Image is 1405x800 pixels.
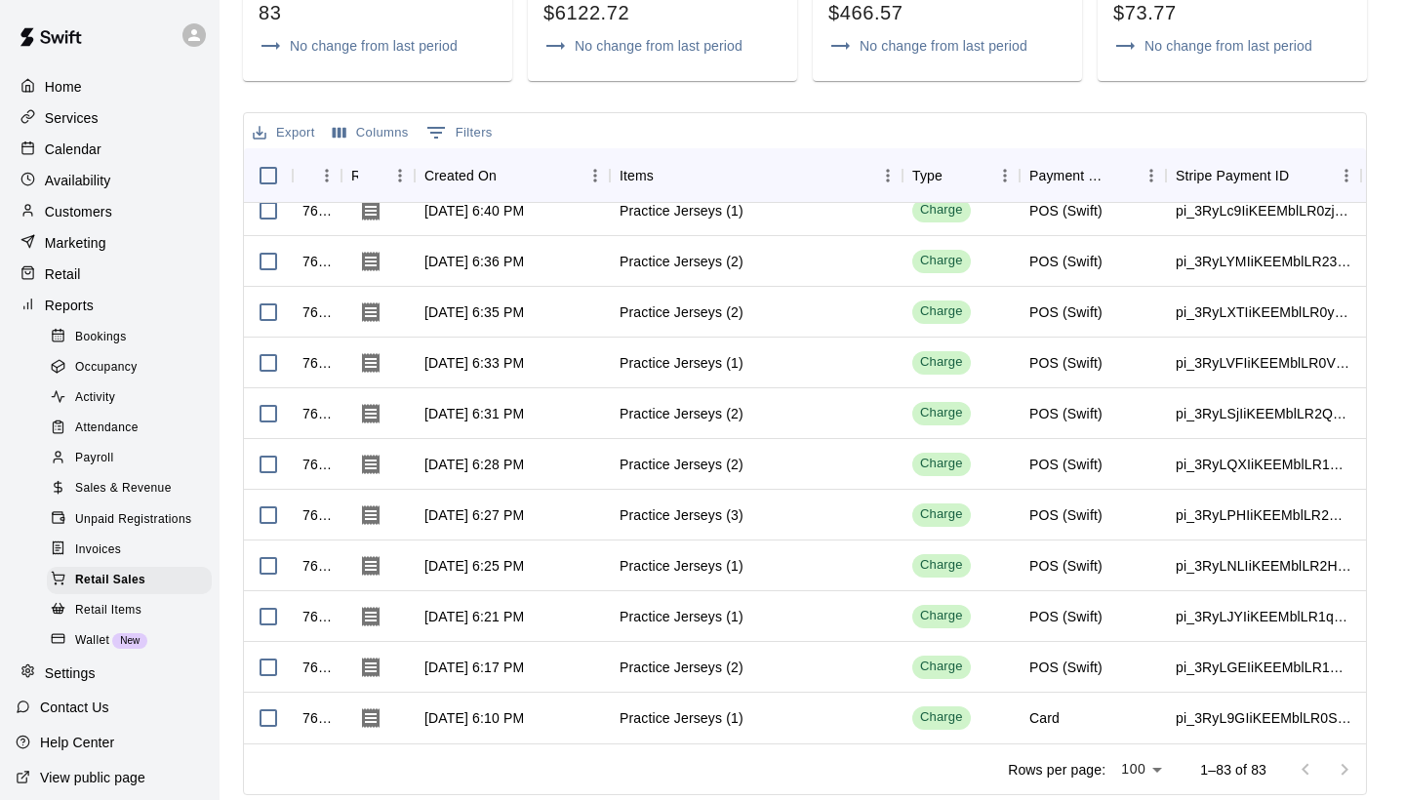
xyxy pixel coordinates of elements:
div: Practice Jerseys (1) [620,556,743,576]
button: Download Receipt [351,242,390,281]
div: Charge [920,607,963,625]
div: Charge [920,302,963,321]
span: Attendance [75,419,139,438]
div: 767166 [302,505,332,525]
span: Wallet [75,631,109,651]
div: Retail Sales [47,567,212,594]
div: POS (Swift) [1029,505,1103,525]
div: Customers [16,197,204,226]
a: Reports [16,291,204,320]
div: 767115 [302,708,332,728]
div: Calendar [16,135,204,164]
div: Retail Items [47,597,212,624]
a: WalletNew [47,625,220,656]
div: Bookings [47,324,212,351]
div: pi_3RyLYMIiKEEMblLR230ToEWO [1176,252,1351,271]
button: Download Receipt [351,445,390,484]
a: Attendance [47,414,220,444]
p: View public page [40,768,145,787]
button: Menu [312,161,341,190]
div: 767138 [302,658,332,677]
div: Aug 20, 2025 at 6:27 PM [424,505,524,525]
button: Download Receipt [351,394,390,433]
span: Payroll [75,449,113,468]
div: WalletNew [47,627,212,655]
a: Activity [47,383,220,414]
div: Aug 20, 2025 at 6:33 PM [424,353,524,373]
button: Menu [1137,161,1166,190]
span: Occupancy [75,358,138,378]
div: Home [16,72,204,101]
p: No change from last period [860,36,1027,56]
div: Charge [920,201,963,220]
a: Occupancy [47,352,220,382]
button: Menu [581,161,610,190]
div: Attendance [47,415,212,442]
div: 767162 [302,556,332,576]
button: Menu [385,161,415,190]
div: Unpaid Registrations [47,506,212,534]
div: Marketing [16,228,204,258]
div: Aug 20, 2025 at 6:28 PM [424,455,524,474]
div: POS (Swift) [1029,455,1103,474]
div: Charge [920,404,963,422]
div: pi_3RyLNLIiKEEMblLR2H3jCd56 [1176,556,1351,576]
p: 1–83 of 83 [1200,760,1266,780]
p: Services [45,108,99,128]
div: Aug 20, 2025 at 6:25 PM [424,556,524,576]
div: Charge [920,455,963,473]
div: Type [912,148,943,203]
div: Activity [47,384,212,412]
button: Sort [497,162,524,189]
p: Marketing [45,233,106,253]
button: Download Receipt [351,293,390,332]
div: Card [1029,708,1060,728]
button: Download Receipt [351,546,390,585]
p: Help Center [40,733,114,752]
div: Receipt [341,148,415,203]
div: Charge [920,556,963,575]
div: POS (Swift) [1029,252,1103,271]
div: POS (Swift) [1029,353,1103,373]
button: Sort [654,162,681,189]
div: Stripe Payment ID [1166,148,1361,203]
button: Menu [990,161,1020,190]
span: Invoices [75,540,121,560]
p: Settings [45,663,96,683]
a: Retail Items [47,595,220,625]
a: Unpaid Registrations [47,504,220,535]
span: New [112,635,147,646]
div: POS (Swift) [1029,556,1103,576]
span: Bookings [75,328,127,347]
div: Practice Jerseys (1) [620,201,743,220]
div: Payment Option [1020,148,1166,203]
button: Download Receipt [351,343,390,382]
button: Download Receipt [351,597,390,636]
div: 767152 [302,607,332,626]
p: No change from last period [1144,36,1312,56]
button: Select columns [328,118,414,148]
button: Menu [873,161,903,190]
div: Charge [920,708,963,727]
div: Charge [920,252,963,270]
button: Sort [358,162,385,189]
div: POS (Swift) [1029,404,1103,423]
div: 100 [1113,755,1169,783]
div: pi_3RyLPHIiKEEMblLR2SeYTFtk [1176,505,1351,525]
div: Aug 20, 2025 at 6:31 PM [424,404,524,423]
div: Aug 20, 2025 at 6:10 PM [424,708,524,728]
div: POS (Swift) [1029,302,1103,322]
a: Availability [16,166,204,195]
div: Type [903,148,1020,203]
div: 767206 [302,302,332,322]
a: Payroll [47,444,220,474]
button: Download Receipt [351,191,390,230]
p: Availability [45,171,111,190]
a: Bookings [47,322,220,352]
span: Retail Items [75,601,141,620]
div: pi_3RyLQXIiKEEMblLR1wDQVA4Z [1176,455,1351,474]
div: Settings [16,659,204,688]
div: Stripe Payment ID [1176,148,1289,203]
div: pi_3RyLGEIiKEEMblLR1PZhqTcf [1176,658,1351,677]
div: Created On [424,148,497,203]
